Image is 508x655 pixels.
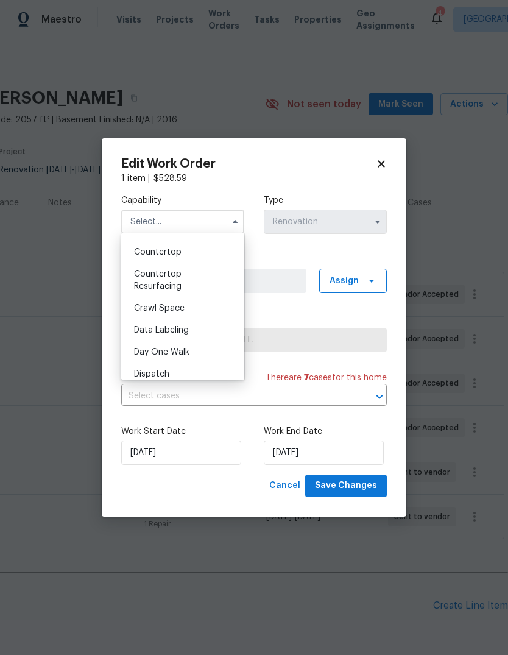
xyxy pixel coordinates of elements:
[121,253,387,266] label: Work Order Manager
[121,194,244,207] label: Capability
[134,304,185,313] span: Crawl Space
[121,158,376,170] h2: Edit Work Order
[269,478,300,494] span: Cancel
[134,270,182,291] span: Countertop Resurfacing
[264,475,305,497] button: Cancel
[228,214,242,229] button: Hide options
[134,326,189,335] span: Data Labeling
[132,334,376,346] span: Centralized Purchasing - NATL.
[264,425,387,437] label: Work End Date
[121,313,387,325] label: Trade Partner
[264,441,384,465] input: M/D/YYYY
[315,478,377,494] span: Save Changes
[266,372,387,384] span: There are case s for this home
[134,248,182,257] span: Countertop
[371,388,388,405] button: Open
[121,387,353,406] input: Select cases
[121,172,387,185] div: 1 item |
[121,425,244,437] label: Work Start Date
[121,441,241,465] input: M/D/YYYY
[134,348,189,356] span: Day One Walk
[264,210,387,234] input: Select...
[304,374,309,382] span: 7
[305,475,387,497] button: Save Changes
[134,370,169,378] span: Dispatch
[264,194,387,207] label: Type
[370,214,385,229] button: Show options
[153,174,187,183] span: $ 528.59
[330,275,359,287] span: Assign
[121,210,244,234] input: Select...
